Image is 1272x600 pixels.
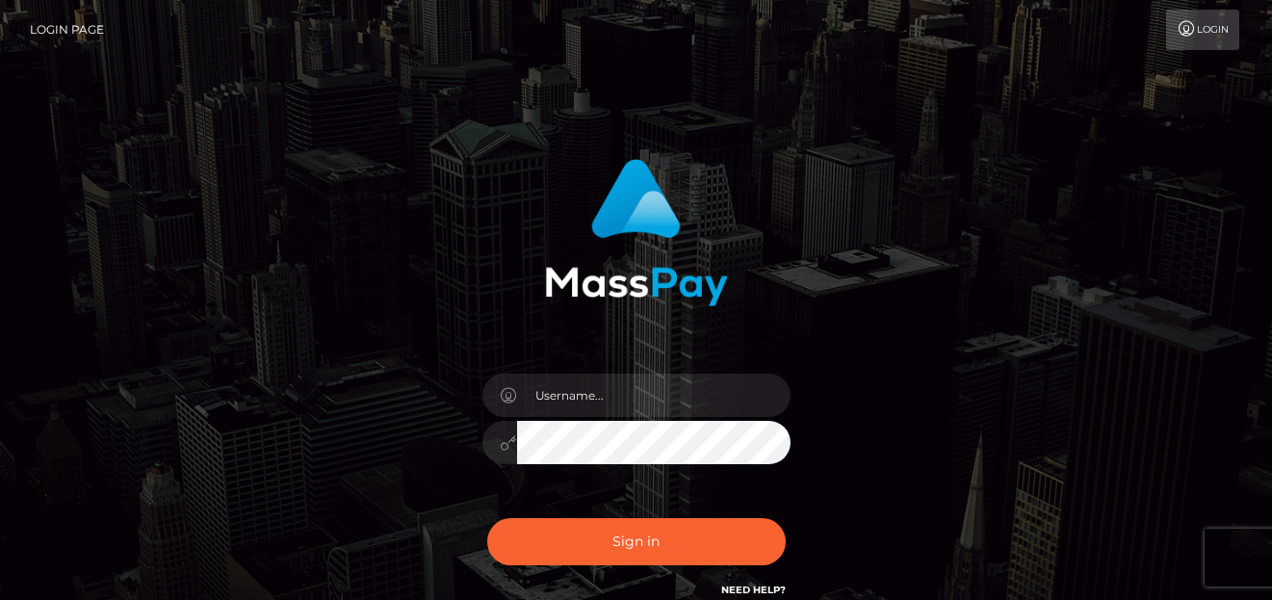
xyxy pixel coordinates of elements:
img: MassPay Login [545,159,728,306]
a: Login Page [30,10,104,50]
button: Sign in [487,518,786,565]
a: Need Help? [721,584,786,596]
a: Login [1166,10,1239,50]
input: Username... [517,374,791,417]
